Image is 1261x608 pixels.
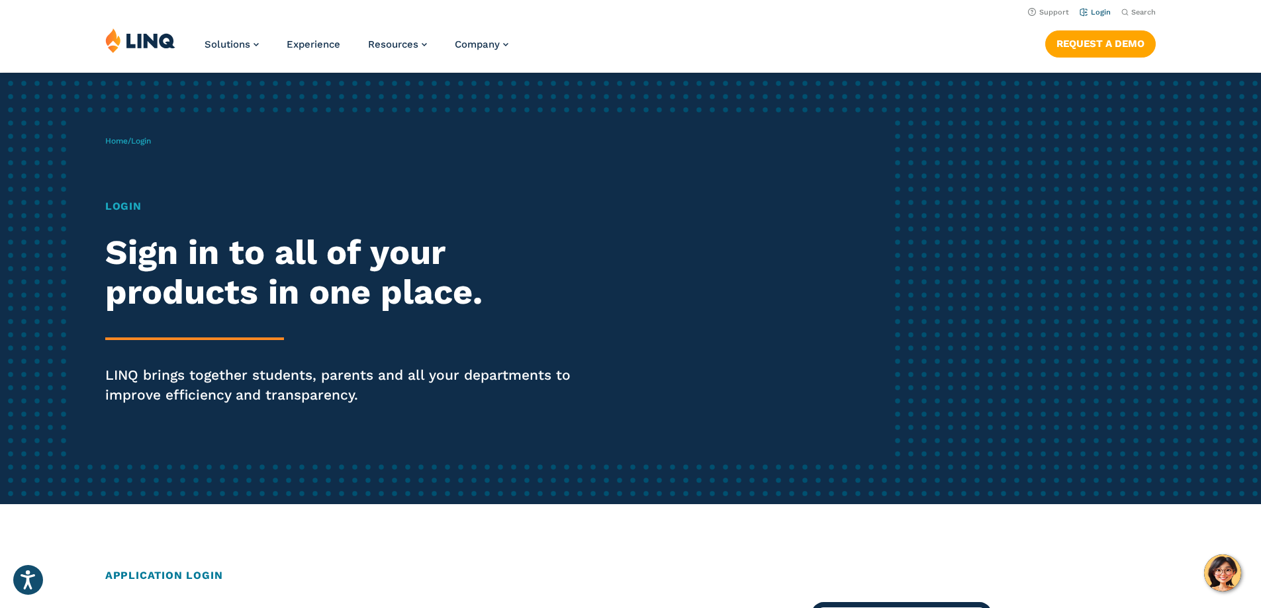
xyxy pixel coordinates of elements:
[105,568,1156,584] h2: Application Login
[205,28,508,71] nav: Primary Navigation
[105,28,175,53] img: LINQ | K‑12 Software
[105,233,591,312] h2: Sign in to all of your products in one place.
[1080,8,1111,17] a: Login
[368,38,427,50] a: Resources
[1131,8,1156,17] span: Search
[1204,554,1241,591] button: Hello, have a question? Let’s chat.
[105,365,591,405] p: LINQ brings together students, parents and all your departments to improve efficiency and transpa...
[368,38,418,50] span: Resources
[1045,30,1156,57] a: Request a Demo
[1121,7,1156,17] button: Open Search Bar
[1028,8,1069,17] a: Support
[105,198,591,214] h1: Login
[455,38,508,50] a: Company
[455,38,500,50] span: Company
[131,136,151,146] span: Login
[205,38,250,50] span: Solutions
[287,38,340,50] a: Experience
[105,136,151,146] span: /
[105,136,128,146] a: Home
[205,38,259,50] a: Solutions
[1045,28,1156,57] nav: Button Navigation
